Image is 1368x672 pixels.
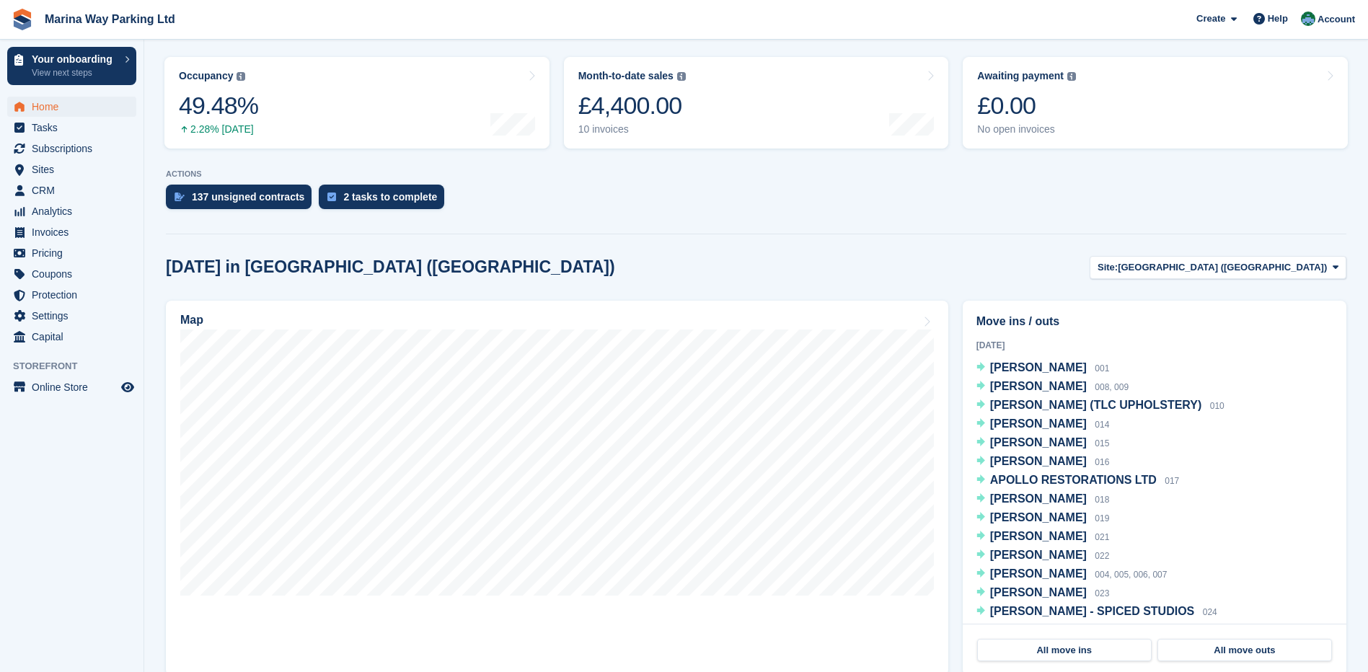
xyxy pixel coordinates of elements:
span: [PERSON_NAME] [990,549,1087,561]
span: Tasks [32,118,118,138]
button: Site: [GEOGRAPHIC_DATA] ([GEOGRAPHIC_DATA]) [1090,256,1346,280]
span: APOLLO RESTORATIONS LTD [990,474,1157,486]
div: 49.48% [179,91,258,120]
a: Preview store [119,379,136,396]
a: [PERSON_NAME] 008, 009 [976,378,1129,397]
div: £4,400.00 [578,91,686,120]
a: [PERSON_NAME] 025 [976,622,1110,640]
span: Pricing [32,243,118,263]
span: Home [32,97,118,117]
p: Your onboarding [32,54,118,64]
span: [PERSON_NAME] [990,436,1087,448]
a: 2 tasks to complete [319,185,451,216]
span: Account [1318,12,1355,27]
span: Settings [32,306,118,326]
span: Help [1268,12,1288,26]
img: task-75834270c22a3079a89374b754ae025e5fb1db73e45f91037f5363f120a921f8.svg [327,193,336,201]
span: [PERSON_NAME] [990,455,1087,467]
a: All move outs [1157,639,1332,662]
span: [PERSON_NAME] [990,492,1087,505]
a: [PERSON_NAME] - SPICED STUDIOS 024 [976,603,1217,622]
span: Subscriptions [32,138,118,159]
a: menu [7,180,136,200]
span: 018 [1095,495,1109,505]
span: Site: [1098,260,1118,275]
a: Marina Way Parking Ltd [39,7,181,31]
span: Create [1196,12,1225,26]
a: APOLLO RESTORATIONS LTD 017 [976,472,1180,490]
a: [PERSON_NAME] 015 [976,434,1110,453]
div: 137 unsigned contracts [192,191,304,203]
div: 2.28% [DATE] [179,123,258,136]
span: 001 [1095,363,1109,373]
span: Online Store [32,377,118,397]
p: View next steps [32,66,118,79]
span: 008, 009 [1095,382,1129,392]
a: [PERSON_NAME] (TLC UPHOLSTERY) 010 [976,397,1224,415]
a: menu [7,306,136,326]
a: menu [7,222,136,242]
p: ACTIONS [166,169,1346,179]
span: 010 [1210,401,1224,411]
span: [GEOGRAPHIC_DATA] ([GEOGRAPHIC_DATA]) [1118,260,1327,275]
h2: Move ins / outs [976,313,1333,330]
span: [PERSON_NAME] [990,530,1087,542]
div: [DATE] [976,339,1333,352]
a: menu [7,243,136,263]
span: [PERSON_NAME] [990,380,1087,392]
span: Coupons [32,264,118,284]
span: CRM [32,180,118,200]
span: [PERSON_NAME] [990,567,1087,580]
span: [PERSON_NAME] [990,361,1087,373]
a: menu [7,97,136,117]
span: 023 [1095,588,1109,598]
div: 2 tasks to complete [343,191,437,203]
a: Awaiting payment £0.00 No open invoices [963,57,1348,149]
span: [PERSON_NAME] [990,511,1087,523]
h2: Map [180,314,203,327]
a: menu [7,159,136,180]
a: menu [7,264,136,284]
span: [PERSON_NAME] [990,586,1087,598]
a: menu [7,377,136,397]
span: 024 [1203,607,1217,617]
div: £0.00 [977,91,1076,120]
span: 015 [1095,438,1109,448]
a: menu [7,285,136,305]
div: 10 invoices [578,123,686,136]
a: [PERSON_NAME] 018 [976,490,1110,509]
a: Your onboarding View next steps [7,47,136,85]
a: [PERSON_NAME] 004, 005, 006, 007 [976,565,1168,584]
div: Awaiting payment [977,70,1064,82]
span: Storefront [13,359,144,373]
span: Sites [32,159,118,180]
a: [PERSON_NAME] 021 [976,528,1110,547]
span: [PERSON_NAME] (TLC UPHOLSTERY) [990,399,1202,411]
span: 022 [1095,551,1109,561]
span: 004, 005, 006, 007 [1095,570,1167,580]
h2: [DATE] in [GEOGRAPHIC_DATA] ([GEOGRAPHIC_DATA]) [166,257,615,277]
span: Capital [32,327,118,347]
a: [PERSON_NAME] 014 [976,415,1110,434]
img: Paul Lewis [1301,12,1315,26]
div: No open invoices [977,123,1076,136]
img: contract_signature_icon-13c848040528278c33f63329250d36e43548de30e8caae1d1a13099fd9432cc5.svg [175,193,185,201]
span: 019 [1095,513,1109,523]
span: [PERSON_NAME] [990,417,1087,430]
span: 016 [1095,457,1109,467]
a: [PERSON_NAME] 022 [976,547,1110,565]
span: Invoices [32,222,118,242]
a: menu [7,327,136,347]
span: Protection [32,285,118,305]
div: Occupancy [179,70,233,82]
a: menu [7,201,136,221]
a: Occupancy 49.48% 2.28% [DATE] [164,57,550,149]
img: icon-info-grey-7440780725fd019a000dd9b08b2336e03edf1995a4989e88bcd33f0948082b44.svg [1067,72,1076,81]
a: All move ins [977,639,1152,662]
a: menu [7,138,136,159]
a: [PERSON_NAME] 016 [976,453,1110,472]
a: [PERSON_NAME] 019 [976,509,1110,528]
span: 021 [1095,532,1109,542]
a: [PERSON_NAME] 023 [976,584,1110,603]
a: 137 unsigned contracts [166,185,319,216]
